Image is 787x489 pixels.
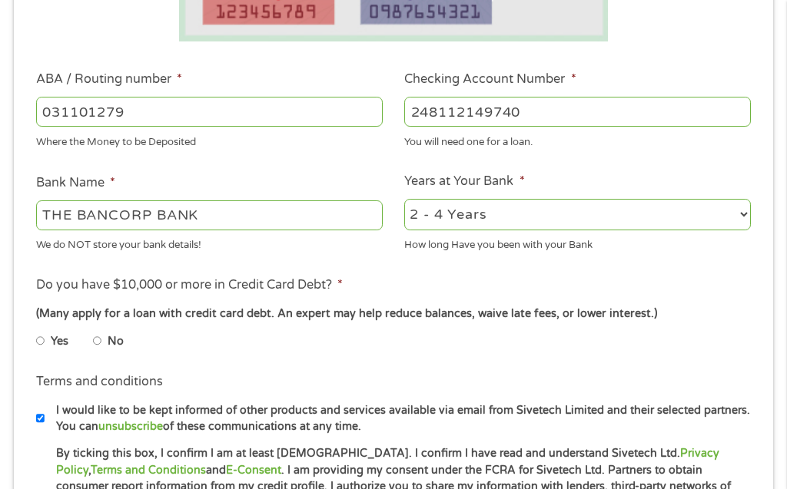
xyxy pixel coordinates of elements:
div: (Many apply for a loan with credit card debt. An expert may help reduce balances, waive late fees... [36,306,751,322]
label: Yes [51,333,68,350]
div: We do NOT store your bank details! [36,233,383,253]
label: Checking Account Number [404,71,576,88]
a: Terms and Conditions [91,464,206,477]
label: I would like to be kept informed of other products and services available via email from Sivetech... [45,402,756,435]
input: 263177916 [36,97,383,126]
label: ABA / Routing number [36,71,182,88]
div: How long Have you been with your Bank [404,233,751,253]
a: Privacy Policy [56,447,719,476]
label: No [108,333,124,350]
label: Do you have $10,000 or more in Credit Card Debt? [36,277,343,293]
a: E-Consent [226,464,281,477]
label: Years at Your Bank [404,173,524,190]
div: You will need one for a loan. [404,129,751,150]
div: Where the Money to be Deposited [36,129,383,150]
label: Terms and conditions [36,374,163,390]
label: Bank Name [36,175,115,191]
input: 345634636 [404,97,751,126]
a: unsubscribe [98,420,163,433]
